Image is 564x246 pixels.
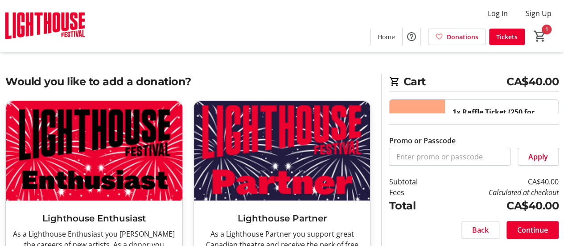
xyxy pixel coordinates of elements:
[488,8,508,19] span: Log In
[389,176,438,187] td: Subtotal
[532,28,548,44] button: Cart
[472,225,489,235] span: Back
[489,29,525,45] a: Tickets
[481,6,515,21] button: Log In
[428,29,486,45] a: Donations
[389,198,438,214] td: Total
[389,187,438,198] td: Fees
[5,4,85,48] img: Lighthouse Festival's Logo
[389,148,510,166] input: Enter promo or passcode
[403,28,420,46] button: Help
[201,212,363,225] h3: Lighthouse Partner
[371,29,402,45] a: Home
[452,107,551,128] div: 1x Raffle Ticket (250 for $40.00)
[518,148,559,166] button: Apply
[6,101,182,200] img: Lighthouse Enthusiast
[447,32,478,42] span: Donations
[438,187,559,198] td: Calculated at checkout
[506,74,559,90] span: CA$40.00
[13,212,175,225] h3: Lighthouse Enthusiast
[517,225,548,235] span: Continue
[5,74,371,90] h2: Would you like to add a donation?
[445,100,558,200] div: Total Tickets: 250
[528,151,548,162] span: Apply
[438,198,559,214] td: CA$40.00
[389,135,455,146] label: Promo or Passcode
[526,8,552,19] span: Sign Up
[519,6,559,21] button: Sign Up
[461,221,499,239] button: Back
[438,176,559,187] td: CA$40.00
[194,101,371,200] img: Lighthouse Partner
[506,221,559,239] button: Continue
[496,32,518,42] span: Tickets
[389,74,559,92] h2: Cart
[378,32,395,42] span: Home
